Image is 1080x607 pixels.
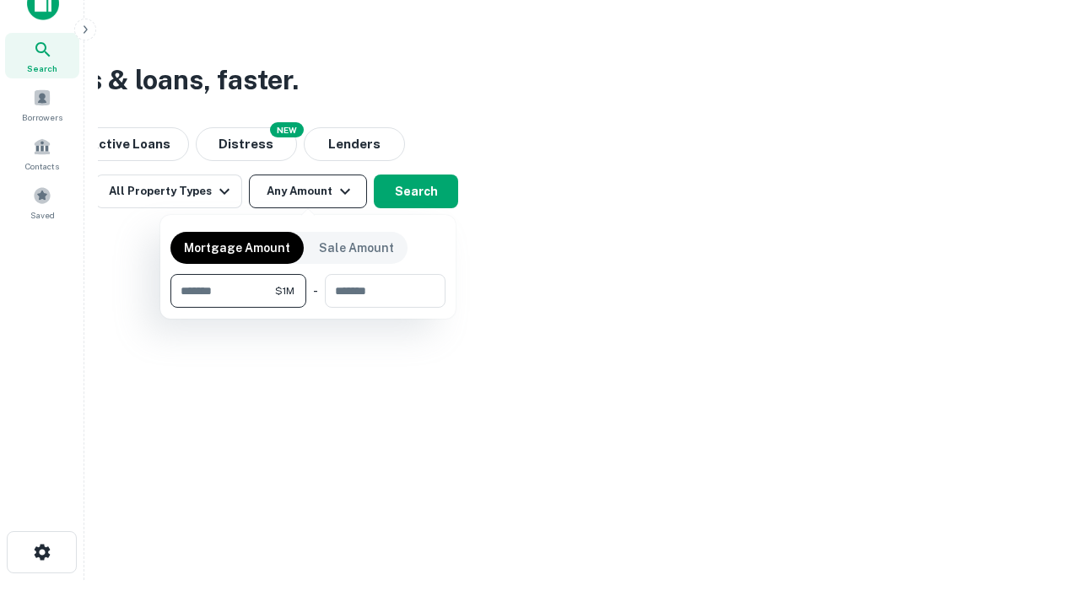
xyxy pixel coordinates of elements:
iframe: Chat Widget [996,472,1080,553]
p: Sale Amount [319,239,394,257]
div: - [313,274,318,308]
p: Mortgage Amount [184,239,290,257]
span: $1M [275,283,294,298]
